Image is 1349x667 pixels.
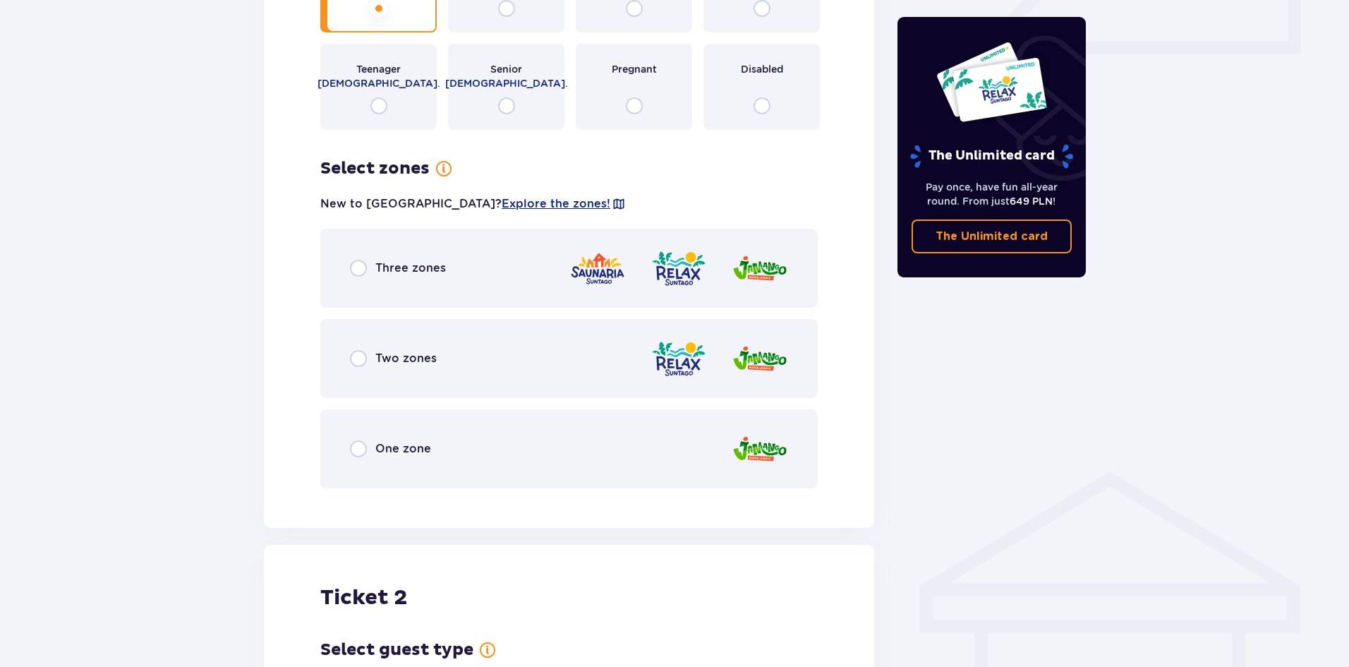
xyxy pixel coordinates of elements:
img: Jamango [732,248,788,289]
span: Pregnant [612,62,657,76]
img: Relax [651,248,707,289]
span: 649 PLN [1010,196,1053,207]
span: Two zones [375,351,437,366]
h3: Select guest type [320,639,473,661]
span: Disabled [741,62,783,76]
span: [DEMOGRAPHIC_DATA]. [317,76,440,90]
p: Pay once, have fun all-year round. From just ! [912,180,1072,208]
span: Senior [490,62,522,76]
img: Two entry cards to Suntago with the word 'UNLIMITED RELAX', featuring a white background with tro... [936,41,1048,123]
span: One zone [375,441,431,457]
img: Saunaria [569,248,626,289]
span: [DEMOGRAPHIC_DATA]. [445,76,568,90]
p: The Unlimited card [909,144,1075,169]
img: Jamango [732,339,788,379]
p: New to [GEOGRAPHIC_DATA]? [320,196,626,212]
img: Relax [651,339,707,379]
a: The Unlimited card [912,220,1072,253]
h3: Select zones [320,158,430,179]
h2: Ticket 2 [320,584,407,611]
a: Explore the zones! [502,196,610,212]
p: The Unlimited card [936,229,1048,244]
img: Jamango [732,429,788,469]
span: Three zones [375,260,446,276]
span: Teenager [356,62,401,76]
